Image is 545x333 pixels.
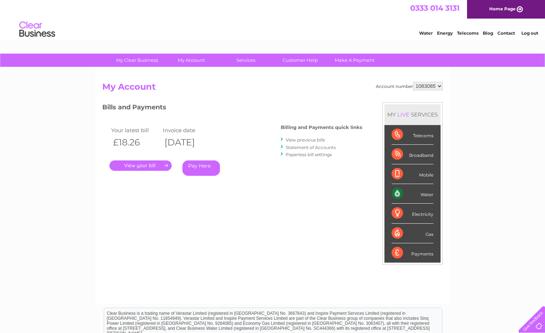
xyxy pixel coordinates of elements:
[109,135,161,150] th: £18.26
[392,243,433,263] div: Payments
[392,125,433,145] div: Telecoms
[521,30,538,36] a: Log out
[161,135,212,150] th: [DATE]
[161,125,212,135] td: Invoice date
[497,30,515,36] a: Contact
[392,145,433,164] div: Broadband
[19,19,55,40] img: logo.png
[410,4,460,13] a: 0333 014 3131
[271,54,330,67] a: Customer Help
[109,160,172,171] a: .
[102,102,362,115] h3: Bills and Payments
[376,82,443,90] div: Account number
[286,145,336,150] a: Statement of Accounts
[182,160,220,176] a: Pay Here
[483,30,493,36] a: Blog
[392,204,433,223] div: Electricity
[104,4,442,35] div: Clear Business is a trading name of Verastar Limited (registered in [GEOGRAPHIC_DATA] No. 3667643...
[325,54,384,67] a: Make A Payment
[384,104,441,125] div: MY SERVICES
[286,137,325,143] a: View previous bills
[392,184,433,204] div: Water
[162,54,221,67] a: My Account
[396,111,411,118] div: LIVE
[457,30,478,36] a: Telecoms
[437,30,453,36] a: Energy
[109,125,161,135] td: Your latest bill
[286,152,332,157] a: Paperless bill settings
[216,54,275,67] a: Services
[108,54,167,67] a: My Clear Business
[102,82,443,95] h2: My Account
[419,30,433,36] a: Water
[392,224,433,243] div: Gas
[281,125,362,130] h4: Billing and Payments quick links
[392,164,433,184] div: Mobile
